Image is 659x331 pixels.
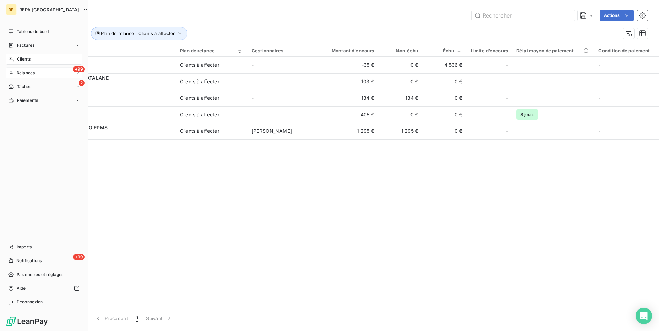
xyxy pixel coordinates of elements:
button: 1 [132,311,142,325]
div: Gestionnaires [252,48,315,53]
span: 44845 [48,115,172,121]
div: Échu [427,48,463,53]
span: - [252,78,254,84]
span: 27508 [48,131,172,138]
td: 0 € [423,123,467,139]
span: +99 [73,254,85,260]
span: - [598,128,600,134]
td: 134 € [319,90,378,106]
td: 0 € [378,57,423,73]
img: Logo LeanPay [6,316,48,327]
td: -103 € [319,73,378,90]
span: 45113 [48,98,172,105]
span: Paramètres et réglages [17,271,63,278]
div: Limite d’encours [471,48,508,53]
span: 1 [136,315,138,322]
td: 0 € [423,90,467,106]
td: 0 € [378,73,423,90]
span: Plan de relance : Clients à affecter [101,31,175,36]
span: - [506,62,508,68]
span: - [506,78,508,85]
td: -405 € [319,106,378,123]
span: - [252,62,254,68]
div: Délai moyen de paiement [516,48,590,53]
span: - [506,111,508,118]
div: Condition de paiement [598,48,658,53]
span: - [252,111,254,117]
button: Actions [600,10,634,21]
span: [PERSON_NAME] [252,128,292,134]
div: Clients à affecter [180,128,219,135]
td: 1 295 € [319,123,378,139]
td: -35 € [319,57,378,73]
span: - [598,78,600,84]
span: Déconnexion [17,299,43,305]
span: - [252,95,254,101]
span: REPA [GEOGRAPHIC_DATA] [19,7,79,12]
div: Clients à affecter [180,95,219,102]
button: Suivant [142,311,177,325]
td: 4 536 € [423,57,467,73]
span: Imports [17,244,32,250]
div: Plan de relance [180,48,243,53]
span: 2 [79,80,85,86]
button: Plan de relance : Clients à affecter [91,27,187,40]
td: 0 € [378,106,423,123]
div: Clients à affecter [180,111,219,118]
span: 97507 [48,65,172,72]
td: 0 € [423,73,467,90]
span: - [598,62,600,68]
span: +99 [73,66,85,72]
span: - [506,95,508,102]
div: Clients à affecter [180,62,219,68]
span: 66223 [48,82,172,88]
span: Clients [17,56,31,62]
button: Précédent [90,311,132,325]
td: 134 € [378,90,423,106]
span: Notifications [16,258,42,264]
span: 3 jours [516,109,538,120]
div: Clients à affecter [180,78,219,85]
span: - [598,111,600,117]
span: Tableau de bord [17,29,49,35]
div: Open Intercom Messenger [636,308,652,324]
div: RF [6,4,17,15]
div: Montant d'encours [323,48,374,53]
span: Paiements [17,97,38,104]
input: Rechercher [472,10,575,21]
span: Factures [17,42,34,49]
span: - [598,95,600,101]
span: Relances [17,70,35,76]
a: Aide [6,283,82,294]
span: Tâches [17,84,31,90]
div: Non-échu [383,48,418,53]
td: 0 € [423,106,467,123]
span: - [506,128,508,135]
td: 1 295 € [378,123,423,139]
span: Aide [17,285,26,291]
